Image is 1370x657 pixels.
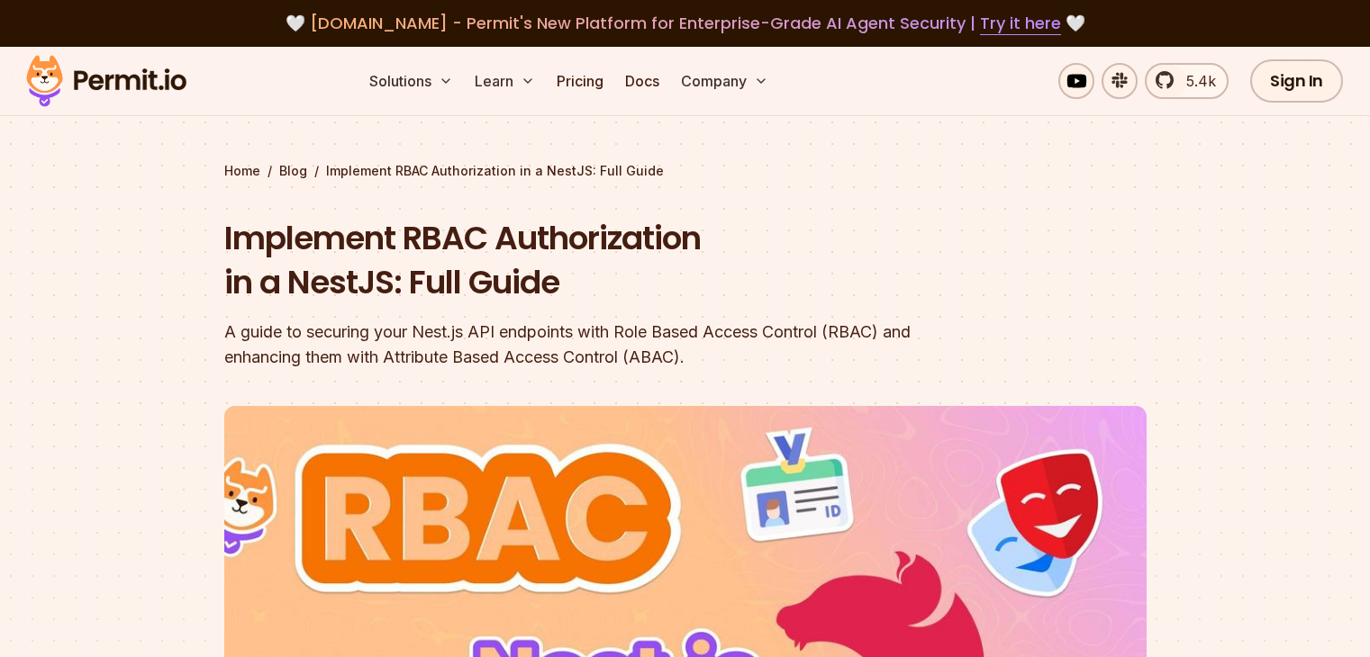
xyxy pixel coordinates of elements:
[224,216,916,305] h1: Implement RBAC Authorization in a NestJS: Full Guide
[674,63,776,99] button: Company
[224,162,1147,180] div: / /
[224,319,916,370] div: A guide to securing your Nest.js API endpoints with Role Based Access Control (RBAC) and enhancin...
[1250,59,1343,103] a: Sign In
[618,63,667,99] a: Docs
[467,63,542,99] button: Learn
[1145,63,1229,99] a: 5.4k
[224,162,260,180] a: Home
[279,162,307,180] a: Blog
[43,11,1327,36] div: 🤍 🤍
[980,12,1061,35] a: Try it here
[1175,70,1216,92] span: 5.4k
[362,63,460,99] button: Solutions
[549,63,611,99] a: Pricing
[18,50,195,112] img: Permit logo
[310,12,1061,34] span: [DOMAIN_NAME] - Permit's New Platform for Enterprise-Grade AI Agent Security |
